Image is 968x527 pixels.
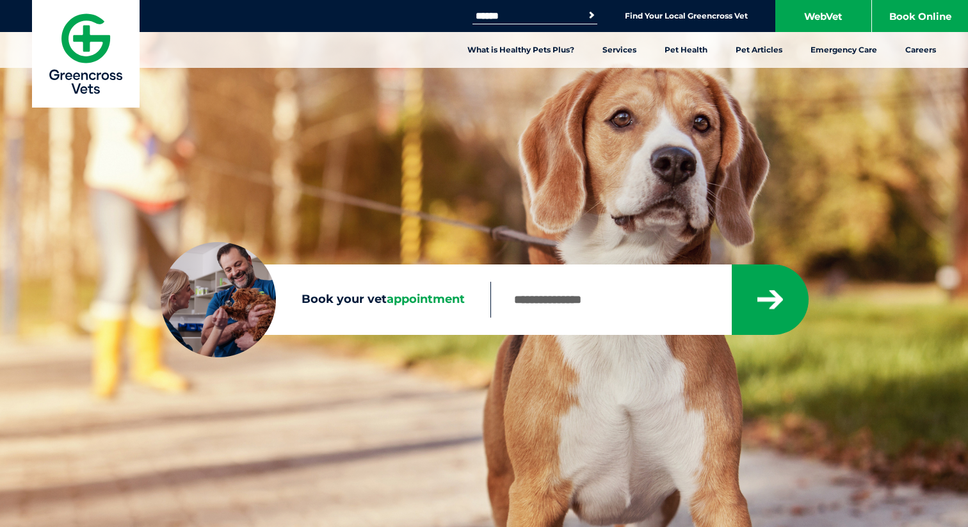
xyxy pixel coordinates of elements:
label: Book your vet [161,290,490,309]
a: Pet Articles [722,32,796,68]
a: Emergency Care [796,32,891,68]
a: Services [588,32,650,68]
span: appointment [387,292,465,306]
a: Find Your Local Greencross Vet [625,11,748,21]
a: Careers [891,32,950,68]
button: Search [585,9,598,22]
a: What is Healthy Pets Plus? [453,32,588,68]
a: Pet Health [650,32,722,68]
